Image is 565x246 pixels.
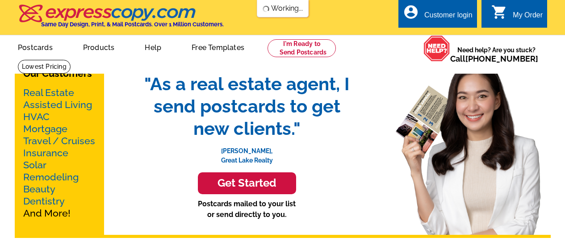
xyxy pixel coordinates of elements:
a: Dentistry [23,196,65,207]
span: "As a real estate agent, I send postcards to get new clients." [135,73,359,140]
a: Products [69,36,129,57]
a: Travel / Cruises [23,135,95,146]
p: And More! [23,87,96,219]
a: Beauty [23,183,55,195]
a: Free Templates [177,36,259,57]
span: Call [450,54,538,63]
a: account_circle Customer login [403,10,473,21]
h4: Same Day Design, Print, & Mail Postcards. Over 1 Million Customers. [41,21,224,28]
p: Postcards mailed to your list or send directly to you. [135,199,359,220]
span: Need help? Are you stuck? [450,46,543,63]
a: Mortgage [23,123,67,134]
div: Customer login [424,11,473,24]
a: Help [130,36,176,57]
a: Same Day Design, Print, & Mail Postcards. Over 1 Million Customers. [18,11,224,28]
a: Postcards [4,36,67,57]
a: HVAC [23,111,50,122]
img: help [423,35,450,62]
div: My Order [513,11,543,24]
p: [PERSON_NAME], Great Lake Realty [135,140,359,165]
a: Remodeling [23,171,79,183]
img: loading... [262,5,269,13]
i: shopping_cart [491,4,507,20]
a: Solar [23,159,46,171]
a: Assisted Living [23,99,92,110]
a: Real Estate [23,87,74,98]
a: shopping_cart My Order [491,10,543,21]
a: Insurance [23,147,68,158]
i: account_circle [403,4,419,20]
h3: Get Started [209,177,285,190]
a: [PHONE_NUMBER] [465,54,538,63]
a: Get Started [135,172,359,194]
